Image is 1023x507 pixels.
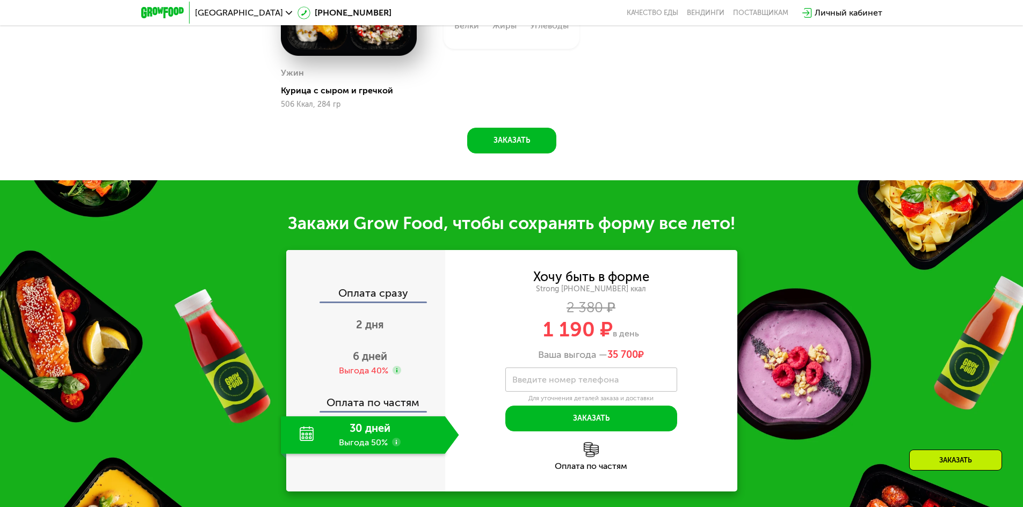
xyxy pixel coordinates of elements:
[909,450,1002,471] div: Заказать
[298,6,391,19] a: [PHONE_NUMBER]
[281,100,417,109] div: 506 Ккал, 284 гр
[512,377,619,383] label: Введите номер телефона
[445,349,737,361] div: Ваша выгода —
[505,394,677,403] div: Для уточнения деталей заказа и доставки
[627,9,678,17] a: Качество еды
[195,9,283,17] span: [GEOGRAPHIC_DATA]
[530,21,569,30] div: Углеводы
[815,6,882,19] div: Личный кабинет
[339,365,388,377] div: Выгода 40%
[445,284,737,294] div: Strong [PHONE_NUMBER] ккал
[733,9,788,17] div: поставщикам
[607,349,638,361] span: 35 700
[687,9,724,17] a: Вендинги
[505,406,677,431] button: Заказать
[356,318,384,331] span: 2 дня
[281,85,425,96] div: Курица с сыром и гречкой
[454,21,479,30] div: Белки
[613,328,639,339] span: в день
[467,128,556,153] button: Заказать
[353,350,387,363] span: 6 дней
[287,386,445,411] div: Оплата по частям
[445,462,737,471] div: Оплата по частям
[584,442,599,457] img: l6xcnZfty9opOoJh.png
[445,302,737,314] div: 2 380 ₽
[607,349,644,361] span: ₽
[287,288,445,302] div: Оплата сразу
[492,21,517,30] div: Жиры
[281,65,304,81] div: Ужин
[533,271,649,283] div: Хочу быть в форме
[543,317,613,342] span: 1 190 ₽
